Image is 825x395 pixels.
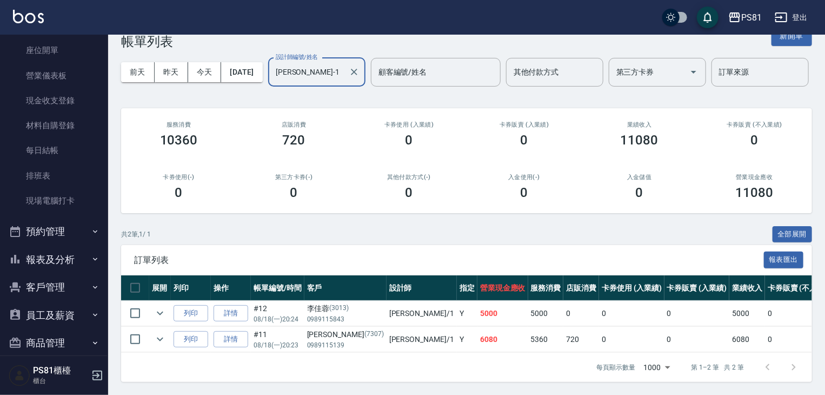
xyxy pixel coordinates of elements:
button: [DATE] [221,62,262,82]
h3: 服務消費 [134,121,223,128]
button: Clear [347,64,362,80]
td: 720 [563,327,599,352]
p: 0989115843 [307,314,384,324]
th: 列印 [171,275,211,301]
button: 報表及分析 [4,246,104,274]
h2: 卡券販賣 (入業績) [480,121,569,128]
a: 新開單 [771,30,812,41]
a: 詳情 [214,331,248,348]
td: 0 [664,301,730,326]
p: 共 2 筆, 1 / 1 [121,229,151,239]
span: 訂單列表 [134,255,764,266]
td: 0 [599,301,664,326]
td: [PERSON_NAME] /1 [387,327,457,352]
h3: 0 [521,133,528,148]
td: 5360 [528,327,564,352]
button: 商品管理 [4,329,104,357]
h2: 其他付款方式(-) [364,174,454,181]
p: 每頁顯示數量 [596,363,635,372]
div: PS81 [741,11,762,24]
h3: 0 [290,185,298,200]
td: Y [457,301,477,326]
a: 座位開單 [4,38,104,63]
h2: 營業現金應收 [710,174,799,181]
h3: 720 [283,133,305,148]
h2: 卡券使用(-) [134,174,223,181]
button: Open [685,63,702,81]
td: #11 [251,327,304,352]
th: 展開 [149,275,171,301]
h3: 0 [175,185,183,200]
td: 6080 [477,327,528,352]
a: 現場電腦打卡 [4,188,104,213]
div: 李佳蓉 [307,303,384,314]
button: 報表匯出 [764,252,804,268]
h2: 入金使用(-) [480,174,569,181]
th: 業績收入 [729,275,765,301]
button: PS81 [724,6,766,29]
button: 列印 [174,305,208,322]
th: 店販消費 [563,275,599,301]
a: 詳情 [214,305,248,322]
p: 第 1–2 筆 共 2 筆 [691,363,744,372]
h2: 業績收入 [595,121,684,128]
button: 客戶管理 [4,273,104,301]
button: 前天 [121,62,155,82]
td: 6080 [729,327,765,352]
th: 卡券販賣 (入業績) [664,275,730,301]
td: #12 [251,301,304,326]
button: save [697,6,718,28]
h3: 0 [751,133,759,148]
h2: 店販消費 [249,121,338,128]
div: [PERSON_NAME] [307,329,384,340]
p: 08/18 (一) 20:24 [254,314,302,324]
label: 設計師編號/姓名 [276,53,318,61]
td: 0 [599,327,664,352]
h3: 10360 [160,133,198,148]
button: 今天 [188,62,222,82]
a: 材料自購登錄 [4,113,104,138]
button: expand row [152,331,168,347]
h3: 0 [405,133,413,148]
button: 預約管理 [4,218,104,246]
h3: 0 [405,185,413,200]
th: 營業現金應收 [477,275,528,301]
p: 08/18 (一) 20:23 [254,340,302,350]
h2: 卡券使用 (入業績) [364,121,454,128]
th: 設計師 [387,275,457,301]
td: Y [457,327,477,352]
h3: 帳單列表 [121,34,173,49]
td: 5000 [729,301,765,326]
td: [PERSON_NAME] /1 [387,301,457,326]
a: 現金收支登錄 [4,88,104,113]
h3: 0 [521,185,528,200]
p: (3013) [330,303,349,314]
td: 0 [664,327,730,352]
button: 全部展開 [773,226,813,243]
th: 客戶 [304,275,387,301]
td: 5000 [477,301,528,326]
button: 昨天 [155,62,188,82]
th: 操作 [211,275,251,301]
p: (7307) [364,329,384,340]
td: 5000 [528,301,564,326]
button: 列印 [174,331,208,348]
button: 員工及薪資 [4,301,104,330]
h3: 11080 [621,133,658,148]
a: 排班表 [4,163,104,188]
p: 0989115139 [307,340,384,350]
h3: 11080 [736,185,774,200]
button: 新開單 [771,26,812,46]
th: 帳單編號/時間 [251,275,304,301]
th: 指定 [457,275,477,301]
img: Person [9,365,30,386]
a: 營業儀表板 [4,63,104,88]
button: expand row [152,305,168,321]
div: 1000 [640,353,674,382]
th: 卡券使用 (入業績) [599,275,664,301]
h2: 第三方卡券(-) [249,174,338,181]
h2: 入金儲值 [595,174,684,181]
button: 登出 [770,8,812,28]
a: 報表匯出 [764,254,804,265]
p: 櫃台 [33,376,88,386]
